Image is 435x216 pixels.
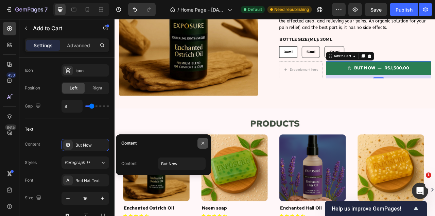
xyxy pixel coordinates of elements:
[33,24,91,32] p: Add to Cart
[25,160,37,166] div: Styles
[25,194,43,203] div: Size
[396,6,413,13] div: Publish
[390,3,418,16] button: Publish
[277,44,302,50] div: Add to Cart
[332,204,420,213] button: Show survey - Help us improve GemPages!
[365,3,387,16] button: Save
[5,124,16,130] div: Beta
[67,42,90,49] p: Advanced
[248,6,262,13] span: Default
[412,183,428,199] iframe: Intercom live chat
[128,3,156,16] div: Undo/Redo
[75,68,107,74] div: Icon
[215,39,226,45] span: 30ml
[177,6,179,13] span: /
[3,3,51,16] button: 7
[332,205,412,212] span: Help us improve GemPages!
[244,39,255,45] span: 50ml
[115,19,435,216] iframe: Design area
[304,59,332,66] div: But Now
[62,156,109,169] button: Paragraph 1*
[75,142,107,148] div: But Now
[121,161,137,167] div: Content
[92,85,102,91] span: Right
[273,39,286,45] span: 100ml
[65,160,90,166] span: Paragraph 1*
[274,6,309,13] span: Need republishing
[223,62,259,67] div: Drop element here
[370,7,382,13] span: Save
[25,102,42,111] div: Gap
[62,100,82,112] input: Auto
[269,54,403,72] button: But Now
[25,67,33,73] div: Icon
[180,6,225,13] span: Home Page - [DATE] 23:44:02
[45,5,48,14] p: 7
[25,85,40,91] div: Position
[209,22,278,30] legend: Bottle SIze(ml): 30ml
[6,72,16,78] div: 450
[70,85,77,91] span: Left
[426,172,431,178] span: 1
[25,177,33,183] div: Font
[343,59,375,67] div: Rs.1,500.00
[25,126,33,132] div: Text
[172,124,236,142] h2: Products
[34,42,53,49] p: Settings
[121,140,137,146] div: Content
[75,178,107,184] div: Red Hat Text
[25,141,40,147] div: Content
